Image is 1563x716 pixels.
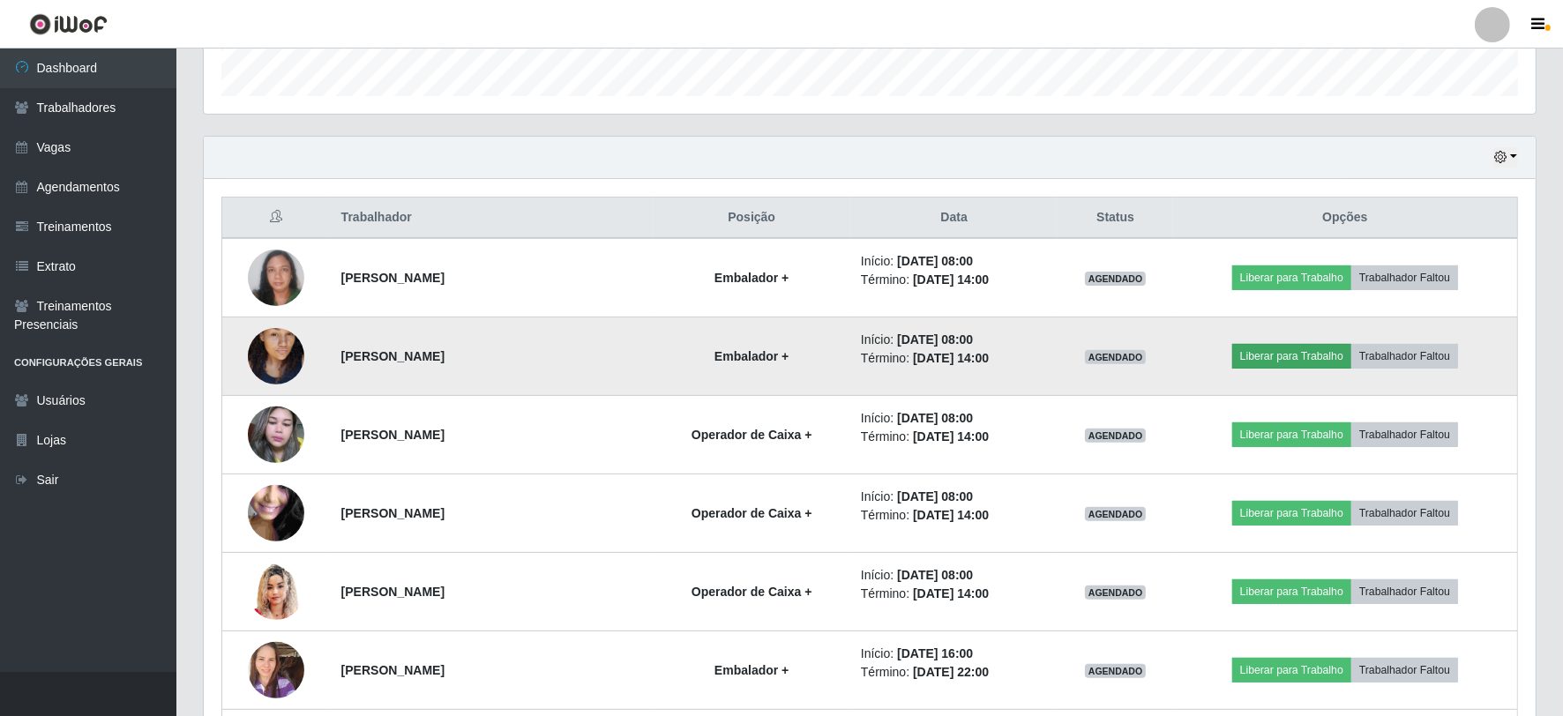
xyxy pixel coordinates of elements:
[861,331,1048,349] li: Início:
[897,568,973,582] time: [DATE] 08:00
[1085,585,1147,600] span: AGENDADO
[714,349,789,363] strong: Embalador +
[248,250,304,306] img: 1731531704923.jpeg
[1173,198,1518,239] th: Opções
[1232,658,1351,682] button: Liberar para Trabalho
[341,663,445,677] strong: [PERSON_NAME]
[913,272,989,287] time: [DATE] 14:00
[1351,501,1458,526] button: Trabalhador Faltou
[1085,272,1147,286] span: AGENDADO
[1351,422,1458,447] button: Trabalhador Faltou
[692,585,812,599] strong: Operador de Caixa +
[913,665,989,679] time: [DATE] 22:00
[29,13,108,35] img: CoreUI Logo
[850,198,1058,239] th: Data
[1085,507,1147,521] span: AGENDADO
[861,585,1048,603] li: Término:
[913,351,989,365] time: [DATE] 14:00
[341,428,445,442] strong: [PERSON_NAME]
[341,506,445,520] strong: [PERSON_NAME]
[1085,664,1147,678] span: AGENDADO
[341,349,445,363] strong: [PERSON_NAME]
[1232,344,1351,369] button: Liberar para Trabalho
[692,428,812,442] strong: Operador de Caixa +
[913,508,989,522] time: [DATE] 14:00
[897,489,973,503] time: [DATE] 08:00
[861,663,1048,682] li: Término:
[331,198,654,239] th: Trabalhador
[861,252,1048,271] li: Início:
[692,506,812,520] strong: Operador de Caixa +
[897,332,973,347] time: [DATE] 08:00
[1351,658,1458,682] button: Trabalhador Faltou
[1351,579,1458,604] button: Trabalhador Faltou
[248,451,304,577] img: 1746055016214.jpeg
[1232,265,1351,290] button: Liberar para Trabalho
[897,411,973,425] time: [DATE] 08:00
[861,645,1048,663] li: Início:
[1351,344,1458,369] button: Trabalhador Faltou
[861,271,1048,289] li: Término:
[1232,422,1351,447] button: Liberar para Trabalho
[897,646,973,660] time: [DATE] 16:00
[1058,198,1172,239] th: Status
[248,556,304,626] img: 1756062304227.jpeg
[714,663,789,677] strong: Embalador +
[861,409,1048,428] li: Início:
[861,488,1048,506] li: Início:
[1232,501,1351,526] button: Liberar para Trabalho
[1085,429,1147,443] span: AGENDADO
[1085,350,1147,364] span: AGENDADO
[861,506,1048,525] li: Término:
[897,254,973,268] time: [DATE] 08:00
[1351,265,1458,290] button: Trabalhador Faltou
[861,428,1048,446] li: Término:
[861,349,1048,368] li: Término:
[913,429,989,444] time: [DATE] 14:00
[714,271,789,285] strong: Embalador +
[861,566,1048,585] li: Início:
[653,198,849,239] th: Posição
[248,306,304,406] img: 1732630854810.jpeg
[248,632,304,707] img: 1698344474224.jpeg
[913,586,989,600] time: [DATE] 14:00
[341,585,445,599] strong: [PERSON_NAME]
[248,398,304,473] img: 1634907805222.jpeg
[341,271,445,285] strong: [PERSON_NAME]
[1232,579,1351,604] button: Liberar para Trabalho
